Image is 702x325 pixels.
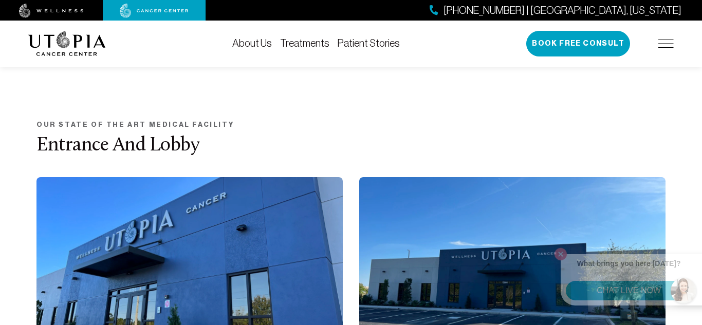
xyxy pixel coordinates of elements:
img: logo [28,31,106,56]
a: Treatments [280,37,329,49]
a: About Us [232,37,272,49]
button: Book Free Consult [526,31,630,56]
img: wellness [19,4,84,18]
h2: Entrance And Lobby [36,135,666,157]
img: cancer center [120,4,189,18]
a: Patient Stories [338,37,400,49]
span: [PHONE_NUMBER] | [GEOGRAPHIC_DATA], [US_STATE] [444,3,681,18]
span: OUR STATE OF THE ART MEDICAL FACILITY [36,119,666,131]
a: [PHONE_NUMBER] | [GEOGRAPHIC_DATA], [US_STATE] [430,3,681,18]
img: icon-hamburger [658,40,674,48]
